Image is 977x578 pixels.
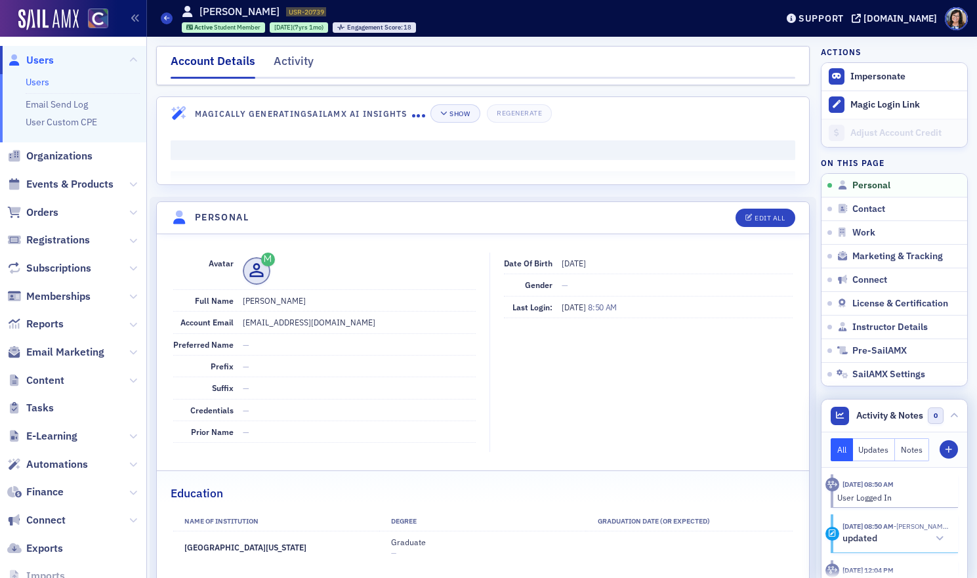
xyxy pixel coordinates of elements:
span: Student Member [214,23,260,31]
a: Users [26,76,49,88]
span: [DATE] [562,302,588,312]
a: Organizations [7,149,93,163]
span: Users [26,53,54,68]
div: Magic Login Link [850,99,961,111]
span: Events & Products [26,177,114,192]
span: Account Email [180,317,234,327]
div: Active: Active: Student Member [182,22,266,33]
div: User Logged In [837,491,949,503]
a: Email Marketing [7,345,104,360]
a: Subscriptions [7,261,91,276]
div: Adjust Account Credit [850,127,961,139]
th: Degree [379,512,586,531]
span: Suffix [212,382,234,393]
span: Engagement Score : [347,23,404,31]
time: 8/8/2025 08:50 AM [842,522,894,531]
span: — [243,382,249,393]
span: Instructor Details [852,321,928,333]
span: SailAMX Settings [852,369,925,381]
span: Date of Birth [504,258,552,268]
button: updated [842,532,949,546]
div: 18 [347,24,412,31]
th: Name of Institution [173,512,380,531]
span: Profile [945,7,968,30]
h4: Magically Generating SailAMX AI Insights [195,108,412,119]
span: Credentials [190,405,234,415]
button: View [463,148,503,171]
div: Show [449,110,470,117]
span: Connect [852,274,887,286]
span: Orders [26,205,58,220]
button: Impersonate [850,71,905,83]
span: Prior Name [191,426,234,437]
a: User Custom CPE [26,116,97,128]
div: Edit All [755,215,785,222]
div: Activity [825,564,839,577]
span: Avatar [209,258,234,268]
span: Prefix [211,361,234,371]
a: Adjust Account Credit [821,119,967,147]
img: SailAMX [18,9,79,30]
h4: Actions [821,46,862,58]
dd: [EMAIL_ADDRESS][DOMAIN_NAME] [243,312,476,333]
a: Email Send Log [26,98,88,110]
span: 8:50 AM [588,302,617,312]
span: Connect [26,513,66,527]
button: Magic Login Link [821,91,967,119]
a: Connect [7,513,66,527]
a: View Homepage [79,9,108,31]
a: Reports [7,317,64,331]
button: Show [430,104,480,123]
span: [DATE] [274,23,293,31]
span: License & Certification [852,298,948,310]
a: Exports [7,541,63,556]
div: 2018-06-30 00:00:00 [270,22,328,33]
a: Content [7,373,64,388]
span: Full Name [195,295,234,306]
span: Exports [26,541,63,556]
td: [GEOGRAPHIC_DATA][US_STATE] [173,531,380,564]
span: 0 [928,407,944,424]
span: Work [852,227,875,239]
time: 8/1/2025 12:04 PM [842,566,894,575]
div: Account Details [171,52,255,79]
img: SailAMX [88,9,108,29]
span: Contact [852,203,885,215]
span: — [391,548,396,558]
span: Xiaoyong Olsen [894,522,949,531]
h4: On this page [821,157,968,169]
a: Registrations [7,233,90,247]
span: Last Login: [512,302,552,312]
div: Engagement Score: 18 [333,22,416,33]
span: [DATE] [562,258,586,268]
span: Organizations [26,149,93,163]
span: Active [194,23,214,31]
span: Gender [525,279,552,290]
span: Automations [26,457,88,472]
a: Finance [7,485,64,499]
button: [DOMAIN_NAME] [852,14,942,23]
h1: [PERSON_NAME] [199,5,280,19]
span: — [243,339,249,350]
button: Edit All [736,209,795,227]
span: Activity & Notes [856,409,923,423]
span: — [243,426,249,437]
span: — [243,361,249,371]
span: Marketing & Tracking [852,251,943,262]
span: Subscriptions [26,261,91,276]
div: [DOMAIN_NAME] [863,12,937,24]
span: Reports [26,317,64,331]
h2: Education [171,485,223,502]
span: Registrations [26,233,90,247]
dd: [PERSON_NAME] [243,290,476,311]
button: Notes [895,438,929,461]
td: Graduate [379,531,586,564]
span: Memberships [26,289,91,304]
span: Pre-SailAMX [852,345,907,357]
button: All [831,438,853,461]
time: 8/8/2025 08:50 AM [842,480,894,489]
a: E-Learning [7,429,77,444]
h5: updated [842,533,877,545]
div: Update [825,527,839,541]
